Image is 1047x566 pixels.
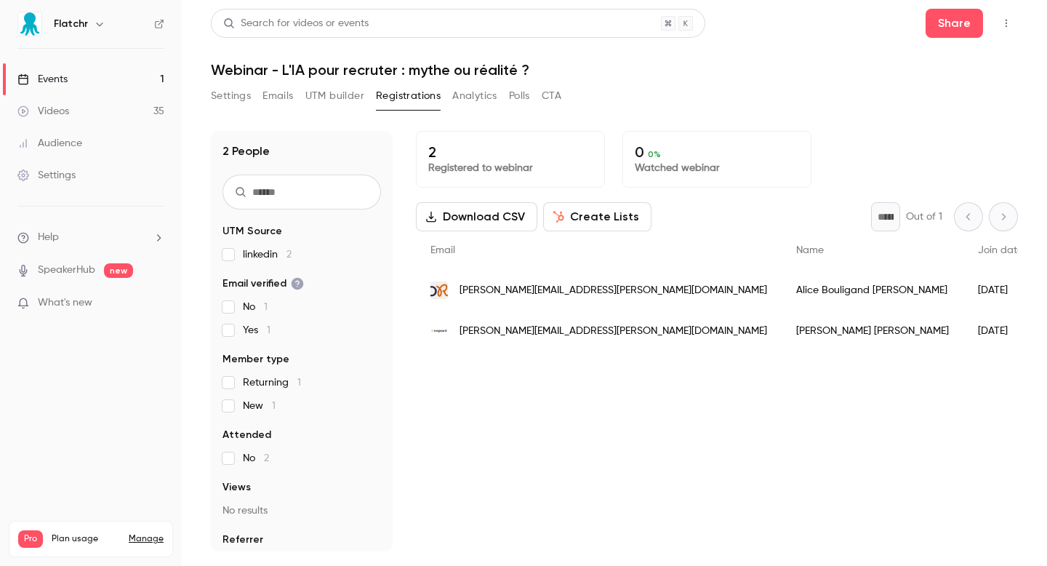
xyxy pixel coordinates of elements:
[262,84,293,108] button: Emails
[243,451,269,466] span: No
[222,428,271,442] span: Attended
[38,230,59,245] span: Help
[428,161,593,175] p: Registered to webinar
[430,282,448,299] img: orhatek.fr
[147,297,164,310] iframe: Noticeable Trigger
[963,270,1038,311] div: [DATE]
[211,84,251,108] button: Settings
[264,302,268,312] span: 1
[222,503,381,518] p: No results
[635,161,799,175] p: Watched webinar
[222,352,289,367] span: Member type
[17,72,68,87] div: Events
[297,378,301,388] span: 1
[635,143,799,161] p: 0
[222,224,282,239] span: UTM Source
[223,16,369,31] div: Search for videos or events
[52,533,120,545] span: Plan usage
[926,9,983,38] button: Share
[264,453,269,463] span: 2
[222,480,251,495] span: Views
[17,168,76,183] div: Settings
[243,300,268,314] span: No
[222,533,263,547] span: Referrer
[906,210,942,224] p: Out of 1
[243,247,292,262] span: linkedin
[963,311,1038,351] div: [DATE]
[782,270,963,311] div: Alice Bouligand [PERSON_NAME]
[18,530,43,548] span: Pro
[54,17,88,31] h6: Flatchr
[428,143,593,161] p: 2
[796,245,824,255] span: Name
[243,323,270,338] span: Yes
[211,61,1018,79] h1: Webinar - L'IA pour recruter : mythe ou réalité ?
[243,375,301,390] span: Returning
[17,230,164,245] li: help-dropdown-opener
[267,325,270,335] span: 1
[648,149,661,159] span: 0 %
[782,311,963,351] div: [PERSON_NAME] [PERSON_NAME]
[430,245,455,255] span: Email
[17,136,82,151] div: Audience
[129,533,164,545] a: Manage
[38,295,92,311] span: What's new
[18,12,41,36] img: Flatchr
[430,322,448,340] img: inspearit.com
[460,283,767,298] span: [PERSON_NAME][EMAIL_ADDRESS][PERSON_NAME][DOMAIN_NAME]
[509,84,530,108] button: Polls
[542,84,561,108] button: CTA
[543,202,651,231] button: Create Lists
[17,104,69,119] div: Videos
[978,245,1023,255] span: Join date
[286,250,292,260] span: 2
[222,143,270,160] h1: 2 People
[104,263,133,278] span: new
[38,263,95,278] a: SpeakerHub
[305,84,364,108] button: UTM builder
[416,202,537,231] button: Download CSV
[460,324,767,339] span: [PERSON_NAME][EMAIL_ADDRESS][PERSON_NAME][DOMAIN_NAME]
[376,84,441,108] button: Registrations
[272,401,276,411] span: 1
[243,399,276,413] span: New
[452,84,497,108] button: Analytics
[222,276,304,291] span: Email verified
